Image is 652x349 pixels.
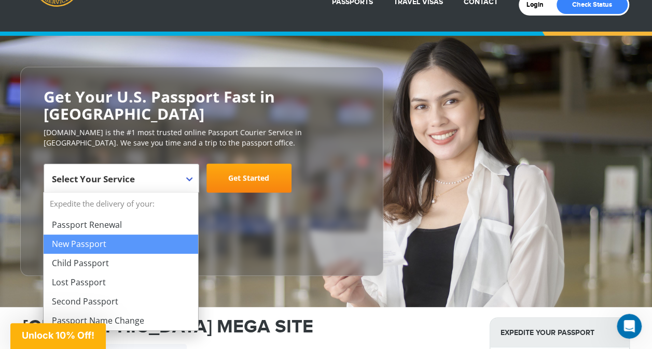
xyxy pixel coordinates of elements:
li: Passport Renewal [44,215,198,235]
a: Login [526,1,551,9]
li: New Passport [44,235,198,254]
strong: Expedite the delivery of your: [44,192,198,215]
h2: Get Your U.S. Passport Fast in [GEOGRAPHIC_DATA] [44,88,360,122]
li: Child Passport [44,254,198,273]
p: [DOMAIN_NAME] is the #1 most trusted online Passport Courier Service in [GEOGRAPHIC_DATA]. We sav... [44,127,360,148]
div: Unlock 10% Off! [10,323,106,349]
li: Passport Name Change [44,311,198,330]
li: Lost Passport [44,273,198,292]
h1: [GEOGRAPHIC_DATA] MEGA SITE [23,317,474,336]
span: Select Your Service [52,168,188,197]
li: Second Passport [44,292,198,311]
span: Select Your Service [52,173,135,185]
a: Get Started [206,164,292,193]
span: Starting at $199 + government fees [44,198,360,208]
span: Unlock 10% Off! [22,330,94,341]
strong: Expedite Your Passport [490,318,629,347]
span: Select Your Service [44,164,199,193]
iframe: Intercom live chat [617,314,642,339]
li: Expedite the delivery of your: [44,192,198,330]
